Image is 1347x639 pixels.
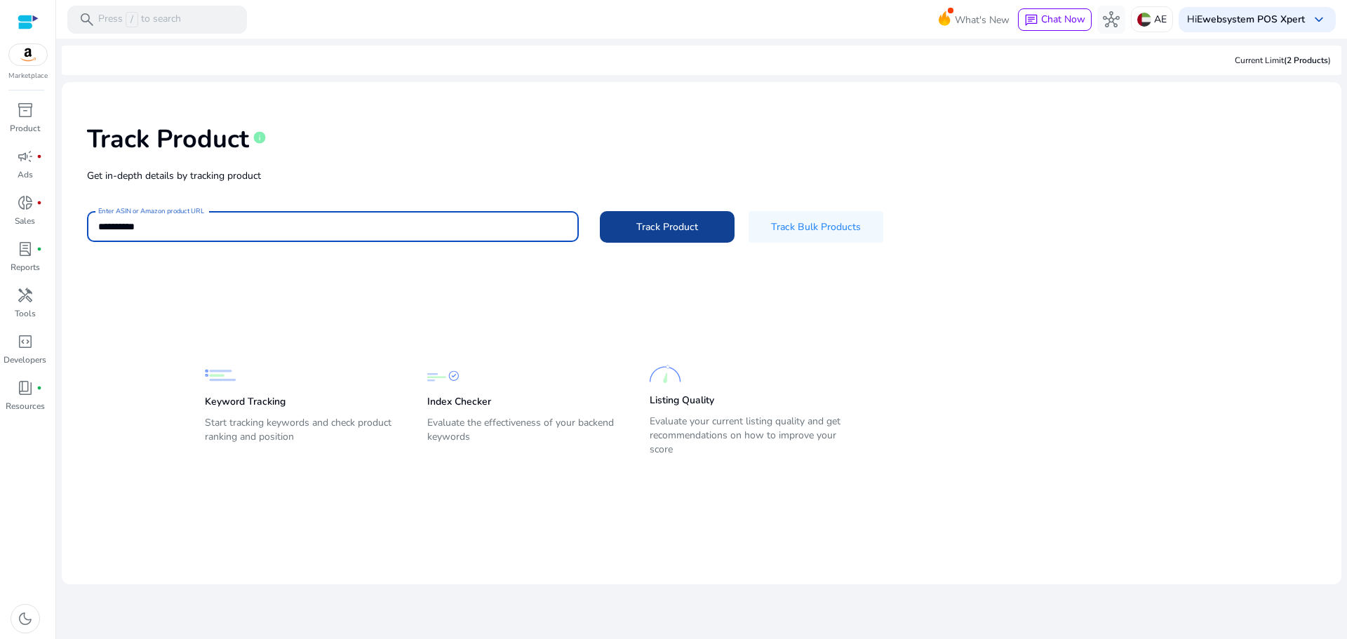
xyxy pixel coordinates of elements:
p: Resources [6,400,45,412]
span: / [126,12,138,27]
p: Developers [4,354,46,366]
span: search [79,11,95,28]
span: keyboard_arrow_down [1311,11,1327,28]
span: hub [1103,11,1120,28]
p: Keyword Tracking [205,395,286,409]
p: Product [10,122,40,135]
h1: Track Product [87,124,249,154]
img: Listing Quality [650,358,681,390]
span: fiber_manual_record [36,246,42,252]
span: fiber_manual_record [36,200,42,206]
p: Evaluate your current listing quality and get recommendations on how to improve your score [650,415,844,457]
span: What's New [955,8,1010,32]
span: donut_small [17,194,34,211]
p: Evaluate the effectiveness of your backend keywords [427,416,622,455]
span: campaign [17,148,34,165]
p: Listing Quality [650,394,714,408]
p: Reports [11,261,40,274]
span: inventory_2 [17,102,34,119]
span: (2 Products [1284,55,1328,66]
img: Keyword Tracking [205,360,236,391]
p: Press to search [98,12,181,27]
button: chatChat Now [1018,8,1092,31]
p: Index Checker [427,395,491,409]
span: dark_mode [17,610,34,627]
span: fiber_manual_record [36,385,42,391]
span: fiber_manual_record [36,154,42,159]
span: Track Product [636,220,698,234]
p: AE [1154,7,1167,32]
p: Start tracking keywords and check product ranking and position [205,416,399,455]
button: Track Product [600,211,735,243]
p: Get in-depth details by tracking product [87,168,1316,183]
span: chat [1024,13,1038,27]
p: Ads [18,168,33,181]
button: Track Bulk Products [749,211,883,243]
span: book_4 [17,379,34,396]
p: Marketplace [8,71,48,81]
img: Index Checker [427,360,459,391]
button: hub [1097,6,1125,34]
span: Chat Now [1041,13,1085,26]
div: Current Limit ) [1235,54,1331,67]
span: code_blocks [17,333,34,350]
span: Track Bulk Products [771,220,861,234]
img: amazon.svg [9,44,47,65]
span: handyman [17,287,34,304]
b: Ewebsystem POS Xpert [1197,13,1305,26]
mat-label: Enter ASIN or Amazon product URL [98,206,204,216]
p: Tools [15,307,36,320]
img: ae.svg [1137,13,1151,27]
p: Hi [1187,15,1305,25]
span: lab_profile [17,241,34,257]
span: info [253,130,267,144]
p: Sales [15,215,35,227]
